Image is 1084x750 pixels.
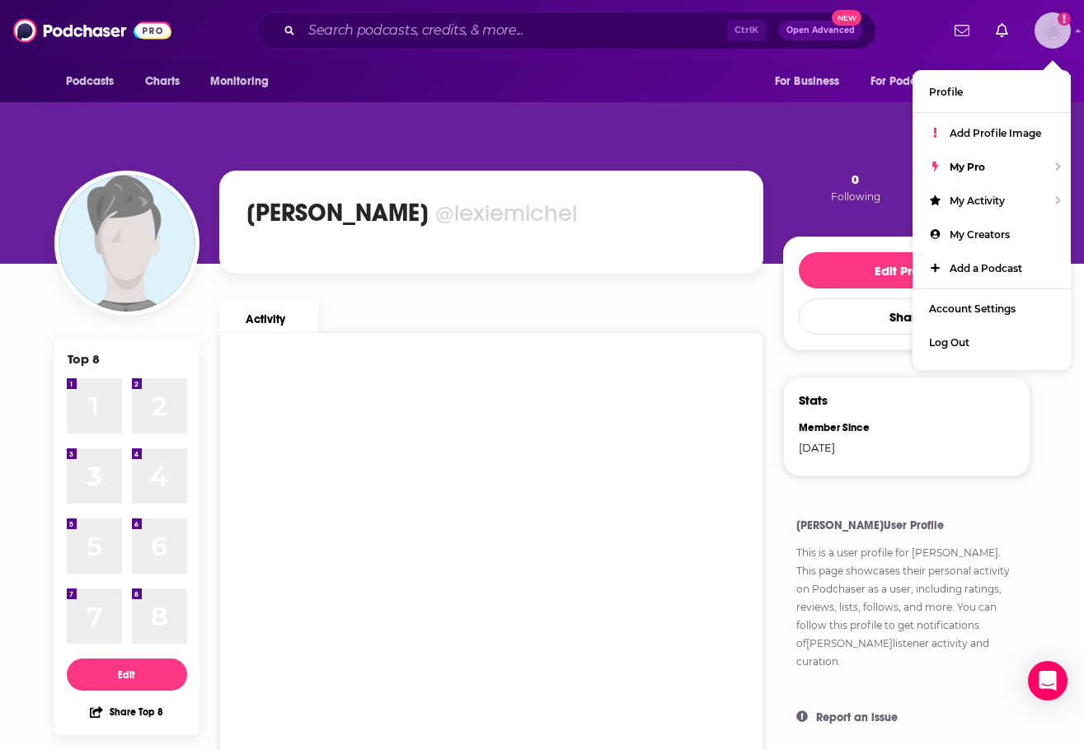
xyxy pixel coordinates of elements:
[870,70,950,93] span: For Podcasters
[134,66,190,97] a: Charts
[799,441,896,454] div: [DATE]
[799,421,896,434] div: Member Since
[799,392,828,408] h3: Stats
[929,336,969,349] span: Log Out
[246,198,429,227] h1: [PERSON_NAME]
[199,66,290,97] button: open menu
[913,116,1071,150] a: Add Profile Image
[913,292,1071,326] a: Account Settings
[796,518,1017,532] h4: [PERSON_NAME] User Profile
[831,190,880,203] span: Following
[219,301,318,332] a: Activity
[66,70,115,93] span: Podcasts
[913,218,1071,251] a: My Creators
[1058,12,1071,26] svg: Add a profile image
[860,66,974,97] button: open menu
[852,171,859,187] span: 0
[763,66,861,97] button: open menu
[913,70,1071,370] ul: Show profile menu
[950,127,1041,139] span: Add Profile Image
[435,199,577,227] div: @lexiemichel
[796,710,1017,724] button: Report an issue
[210,70,269,93] span: Monitoring
[89,696,163,728] button: Share Top 8
[826,171,885,204] button: 0Following
[775,70,840,93] span: For Business
[786,26,855,35] span: Open Advanced
[950,161,985,173] span: My Pro
[54,66,136,97] button: open menu
[67,659,187,691] button: Edit
[1028,661,1068,701] div: Open Intercom Messenger
[913,251,1071,285] a: Add a Podcast
[832,10,861,26] span: New
[929,86,963,98] span: Profile
[948,16,976,45] a: Show notifications dropdown
[969,66,1030,97] button: open menu
[1035,12,1071,49] button: Show profile menu
[929,302,1016,315] span: Account Settings
[950,228,1010,241] span: My Creators
[799,252,1015,288] button: Edit Profile
[68,351,100,367] div: Top 8
[950,262,1022,274] span: Add a Podcast
[799,298,1015,335] button: Share
[727,20,766,41] span: Ctrl K
[256,12,876,49] div: Search podcasts, credits, & more...
[913,75,1071,109] a: Profile
[1035,12,1071,49] img: User Profile
[912,546,998,559] a: [PERSON_NAME]
[1035,12,1071,49] span: Logged in as lexiemichel
[13,15,171,46] img: Podchaser - Follow, Share and Rate Podcasts
[59,175,195,312] img: Lexie Michel
[145,70,181,93] span: Charts
[796,544,1017,671] p: This is a user profile for . This page showcases their personal activity on Podchaser as a user, ...
[950,195,1005,207] span: My Activity
[779,21,862,40] button: Open AdvancedNew
[989,16,1015,45] a: Show notifications dropdown
[302,17,727,44] input: Search podcasts, credits, & more...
